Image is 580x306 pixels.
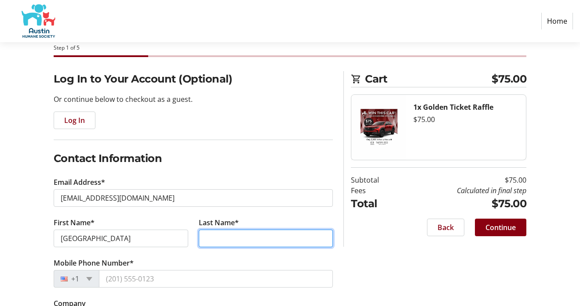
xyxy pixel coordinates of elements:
[199,217,239,228] label: Last Name*
[365,71,492,87] span: Cart
[438,222,454,233] span: Back
[401,196,526,212] td: $75.00
[475,219,526,236] button: Continue
[413,102,493,112] strong: 1x Golden Ticket Raffle
[351,95,406,160] img: Golden Ticket Raffle
[54,217,95,228] label: First Name*
[7,4,69,39] img: Austin Humane Society's Logo
[99,270,333,288] input: (201) 555-0123
[351,175,401,185] td: Subtotal
[427,219,464,236] button: Back
[64,115,85,126] span: Log In
[54,151,333,166] h2: Contact Information
[485,222,516,233] span: Continue
[401,175,526,185] td: $75.00
[401,185,526,196] td: Calculated in final step
[492,71,526,87] span: $75.00
[54,112,95,129] button: Log In
[541,13,573,29] a: Home
[351,185,401,196] td: Fees
[54,44,526,52] div: Step 1 of 5
[351,196,401,212] td: Total
[413,114,519,125] div: $75.00
[54,71,333,87] h2: Log In to Your Account (Optional)
[54,94,333,104] p: Or continue below to checkout as a guest.
[54,177,105,187] label: Email Address*
[54,258,134,268] label: Mobile Phone Number*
